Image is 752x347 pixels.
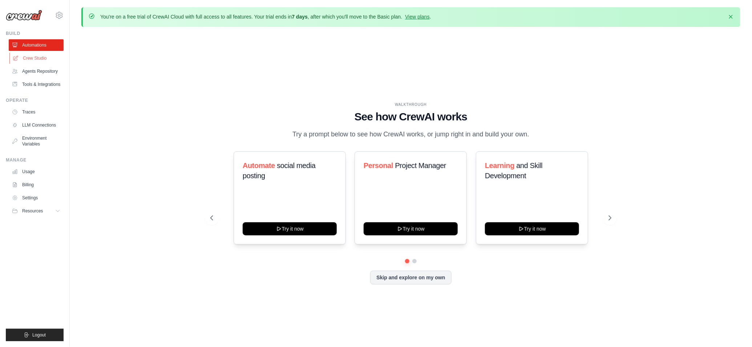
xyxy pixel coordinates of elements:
strong: 7 days [292,14,308,20]
span: Personal [364,161,393,169]
div: Manage [6,157,64,163]
h1: See how CrewAI works [210,110,611,123]
a: Settings [9,192,64,204]
a: Usage [9,166,64,178]
div: Build [6,31,64,36]
span: Automate [243,161,275,169]
span: Logout [32,332,46,338]
span: and Skill Development [485,161,542,180]
button: Try it now [243,222,337,235]
div: WALKTHROUGH [210,102,611,107]
a: Billing [9,179,64,191]
a: Tools & Integrations [9,79,64,90]
p: Try a prompt below to see how CrewAI works, or jump right in and build your own. [289,129,533,140]
a: Agents Repository [9,65,64,77]
button: Try it now [364,222,458,235]
button: Skip and explore on my own [370,271,451,284]
button: Try it now [485,222,579,235]
span: social media posting [243,161,316,180]
p: You're on a free trial of CrewAI Cloud with full access to all features. Your trial ends in , aft... [100,13,431,20]
a: Environment Variables [9,132,64,150]
span: Resources [22,208,43,214]
a: LLM Connections [9,119,64,131]
span: Project Manager [395,161,446,169]
button: Logout [6,329,64,341]
a: Crew Studio [9,52,64,64]
a: Automations [9,39,64,51]
div: Operate [6,97,64,103]
button: Resources [9,205,64,217]
a: Traces [9,106,64,118]
a: View plans [405,14,429,20]
span: Learning [485,161,514,169]
img: Logo [6,10,42,21]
